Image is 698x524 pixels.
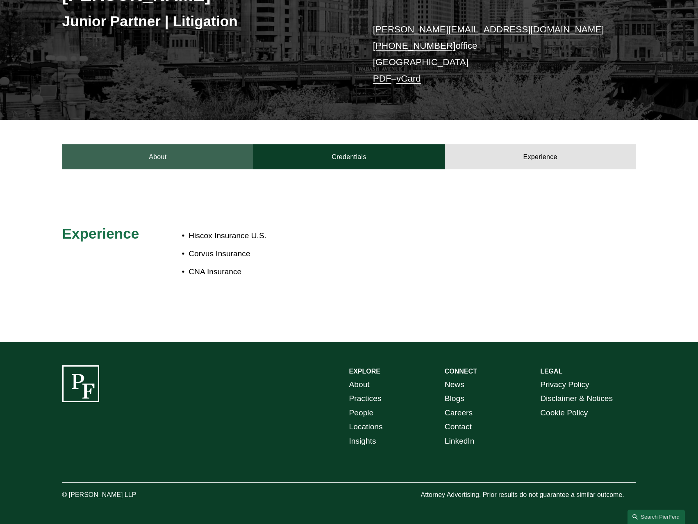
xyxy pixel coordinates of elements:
[189,229,564,243] p: Hiscox Insurance U.S.
[373,24,604,34] a: [PERSON_NAME][EMAIL_ADDRESS][DOMAIN_NAME]
[540,368,562,375] strong: LEGAL
[349,378,370,392] a: About
[62,144,254,169] a: About
[189,265,564,279] p: CNA Insurance
[349,392,382,406] a: Practices
[445,378,464,392] a: News
[396,73,421,84] a: vCard
[373,41,456,51] a: [PHONE_NUMBER]
[445,144,636,169] a: Experience
[540,392,613,406] a: Disclaimer & Notices
[253,144,445,169] a: Credentials
[349,406,374,420] a: People
[445,368,477,375] strong: CONNECT
[373,73,391,84] a: PDF
[628,510,685,524] a: Search this site
[349,420,383,434] a: Locations
[349,368,380,375] strong: EXPLORE
[373,21,612,87] p: office [GEOGRAPHIC_DATA] –
[540,406,588,420] a: Cookie Policy
[189,247,564,261] p: Corvus Insurance
[62,12,349,30] h3: Junior Partner | Litigation
[445,392,464,406] a: Blogs
[445,406,473,420] a: Careers
[540,378,589,392] a: Privacy Policy
[421,489,636,501] p: Attorney Advertising. Prior results do not guarantee a similar outcome.
[445,420,472,434] a: Contact
[349,434,376,449] a: Insights
[62,226,139,241] span: Experience
[62,489,182,501] p: © [PERSON_NAME] LLP
[445,434,475,449] a: LinkedIn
